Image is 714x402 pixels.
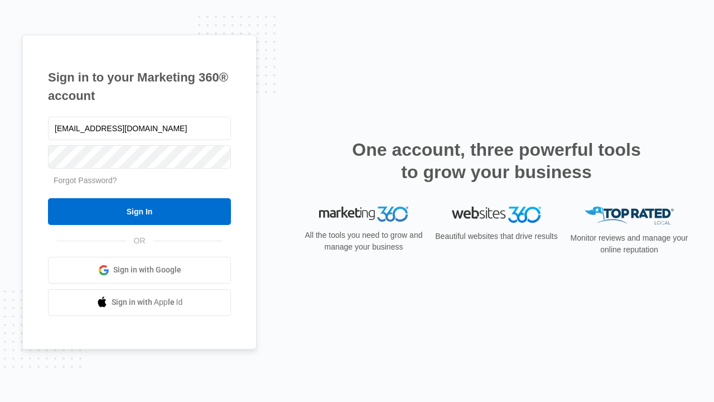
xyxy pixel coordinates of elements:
[301,229,426,253] p: All the tools you need to grow and manage your business
[567,232,692,256] p: Monitor reviews and manage your online reputation
[48,198,231,225] input: Sign In
[585,207,674,225] img: Top Rated Local
[319,207,408,222] img: Marketing 360
[48,289,231,316] a: Sign in with Apple Id
[48,117,231,140] input: Email
[54,176,117,185] a: Forgot Password?
[48,257,231,284] a: Sign in with Google
[434,231,559,242] p: Beautiful websites that drive results
[126,235,153,247] span: OR
[112,296,183,308] span: Sign in with Apple Id
[349,138,644,183] h2: One account, three powerful tools to grow your business
[113,264,181,276] span: Sign in with Google
[48,68,231,105] h1: Sign in to your Marketing 360® account
[452,207,541,223] img: Websites 360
